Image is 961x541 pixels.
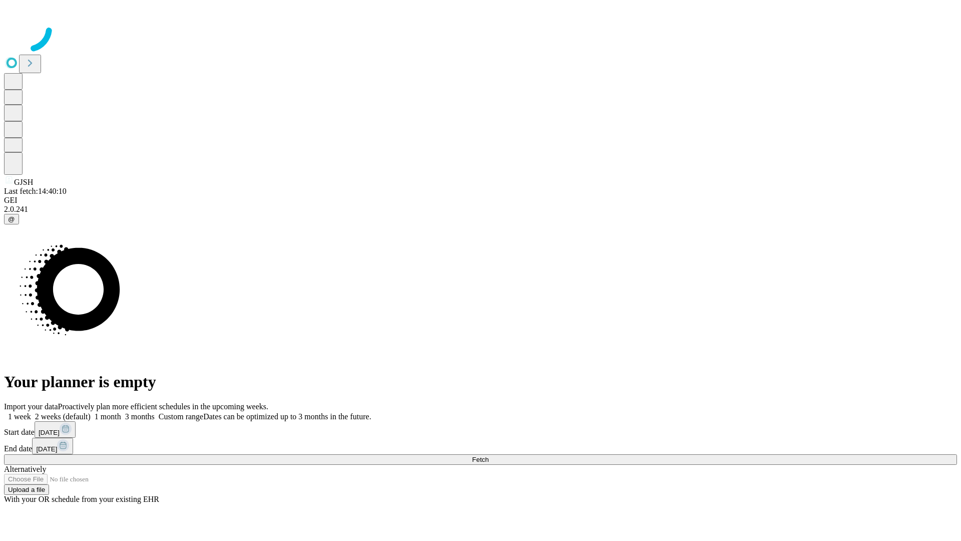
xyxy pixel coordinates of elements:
[203,412,371,421] span: Dates can be optimized up to 3 months in the future.
[4,465,46,473] span: Alternatively
[472,456,489,463] span: Fetch
[36,445,57,453] span: [DATE]
[4,373,957,391] h1: Your planner is empty
[159,412,203,421] span: Custom range
[8,412,31,421] span: 1 week
[4,421,957,438] div: Start date
[35,412,91,421] span: 2 weeks (default)
[35,421,76,438] button: [DATE]
[58,402,268,411] span: Proactively plan more efficient schedules in the upcoming weeks.
[14,178,33,186] span: GJSH
[125,412,155,421] span: 3 months
[95,412,121,421] span: 1 month
[4,484,49,495] button: Upload a file
[4,214,19,224] button: @
[4,438,957,454] div: End date
[8,215,15,223] span: @
[4,205,957,214] div: 2.0.241
[4,454,957,465] button: Fetch
[4,402,58,411] span: Import your data
[4,196,957,205] div: GEI
[39,429,60,436] span: [DATE]
[4,187,67,195] span: Last fetch: 14:40:10
[32,438,73,454] button: [DATE]
[4,495,159,503] span: With your OR schedule from your existing EHR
